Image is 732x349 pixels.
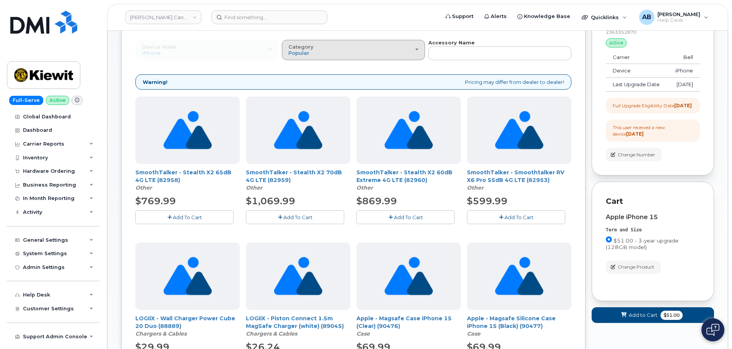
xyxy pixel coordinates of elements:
img: no_image_found-2caef05468ed5679b831cfe6fc140e25e0c280774317ffc20a367ab7fd17291e.png [274,97,322,164]
a: Apple - Magsafe Silicone Case iPhone 15 (Black) (90477) [467,315,556,329]
em: Case [356,330,370,337]
span: Change Number [618,151,655,158]
td: Last Upgrade Date [606,78,668,92]
span: Add to Cart [629,311,657,319]
span: Change Product [618,264,654,270]
span: Add To Cart [173,214,202,220]
a: Apple - Magsafe Case iPhone 15 (Clear) (90476) [356,315,452,329]
p: Cart [606,196,700,207]
img: no_image_found-2caef05468ed5679b831cfe6fc140e25e0c280774317ffc20a367ab7fd17291e.png [163,97,212,164]
div: This user received a new device [613,124,693,137]
span: Category [288,44,314,50]
img: no_image_found-2caef05468ed5679b831cfe6fc140e25e0c280774317ffc20a367ab7fd17291e.png [384,97,433,164]
a: Alerts [479,9,512,24]
em: Chargers & Cables [135,330,187,337]
div: Full Upgrade Eligibility Date [613,102,692,109]
div: Pricing may differ from dealer to dealer! [135,74,571,90]
span: Support [452,13,473,20]
td: iPhone [668,64,700,78]
div: LOGiiX - Piston Connect 1.5m MagSafe Charger (white) (89045) [246,315,350,338]
button: Add To Cart [467,210,565,224]
div: 2363352870 [606,29,700,35]
input: Find something... [211,10,327,24]
a: LOGiiX - Wall Charger Power Cube 20 Duo (88889) [135,315,235,329]
span: Add To Cart [283,214,312,220]
div: Apple - Magsafe Silicone Case iPhone 15 (Black) (90477) [467,315,571,338]
span: $1,069.99 [246,195,295,206]
div: active [606,38,627,48]
img: no_image_found-2caef05468ed5679b831cfe6fc140e25e0c280774317ffc20a367ab7fd17291e.png [495,97,543,164]
button: Change Product [606,261,661,274]
img: no_image_found-2caef05468ed5679b831cfe6fc140e25e0c280774317ffc20a367ab7fd17291e.png [495,242,543,310]
span: [PERSON_NAME] [657,11,700,17]
span: $51.00 [660,311,683,320]
td: Bell [668,51,700,64]
a: Support [440,9,479,24]
img: no_image_found-2caef05468ed5679b831cfe6fc140e25e0c280774317ffc20a367ab7fd17291e.png [274,242,322,310]
span: Add To Cart [504,214,534,220]
div: SmoothTalker - Stealth X2 65dB 4G LTE (82958) [135,169,240,192]
strong: [DATE] [674,103,692,108]
div: Apple iPhone 15 [606,214,700,221]
span: $599.99 [467,195,508,206]
div: LOGiiX - Wall Charger Power Cube 20 Duo (88889) [135,315,240,338]
a: SmoothTalker - Smoothtalker RV X6 Pro 55dB 4G LTE (82953) [467,169,564,184]
a: SmoothTalker - Stealth X2 60dB Extreme 4G LTE (82960) [356,169,452,184]
td: Device [606,64,668,78]
strong: Warning! [143,79,168,86]
em: Case [467,330,480,337]
a: LOGiiX - Piston Connect 1.5m MagSafe Charger (white) (89045) [246,315,344,329]
button: Add to Cart $51.00 [592,307,714,323]
em: Other [135,184,152,191]
a: Knowledge Base [512,9,576,24]
a: SmoothTalker - Stealth X2 65dB 4G LTE (82958) [135,169,231,184]
img: no_image_found-2caef05468ed5679b831cfe6fc140e25e0c280774317ffc20a367ab7fd17291e.png [384,242,433,310]
span: Quicklinks [591,14,619,20]
span: $51.00 - 3-year upgrade (128GB model) [606,238,678,250]
span: Popular [288,50,309,56]
button: Category Popular [282,40,425,60]
span: Alerts [491,13,507,20]
span: $869.99 [356,195,397,206]
button: Change Number [606,148,662,161]
td: Carrier [606,51,668,64]
span: Help Desk [657,17,700,23]
span: $769.99 [135,195,176,206]
div: Quicklinks [576,10,632,25]
span: Add To Cart [394,214,423,220]
strong: Accessory Name [428,39,475,46]
em: Other [246,184,262,191]
div: Adam Bake [634,10,714,25]
input: $51.00 - 3-year upgrade (128GB model) [606,236,612,242]
button: Add To Cart [356,210,455,224]
td: [DATE] [668,78,700,92]
a: SmoothTalker - Stealth X2 70dB 4G LTE (82959) [246,169,342,184]
span: Knowledge Base [524,13,570,20]
div: SmoothTalker - Stealth X2 60dB Extreme 4G LTE (82960) [356,169,461,192]
div: SmoothTalker - Stealth X2 70dB 4G LTE (82959) [246,169,350,192]
div: Term and Size [606,227,700,233]
div: Apple - Magsafe Case iPhone 15 (Clear) (90476) [356,315,461,338]
img: no_image_found-2caef05468ed5679b831cfe6fc140e25e0c280774317ffc20a367ab7fd17291e.png [163,242,212,310]
em: Other [467,184,483,191]
div: SmoothTalker - Smoothtalker RV X6 Pro 55dB 4G LTE (82953) [467,169,571,192]
em: Other [356,184,373,191]
button: Add To Cart [135,210,234,224]
span: AB [642,13,651,22]
a: Kiewit Canada Inc [125,10,202,24]
em: Chargers & Cables [246,330,297,337]
img: Open chat [706,324,719,336]
strong: [DATE] [626,131,644,137]
button: Add To Cart [246,210,344,224]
